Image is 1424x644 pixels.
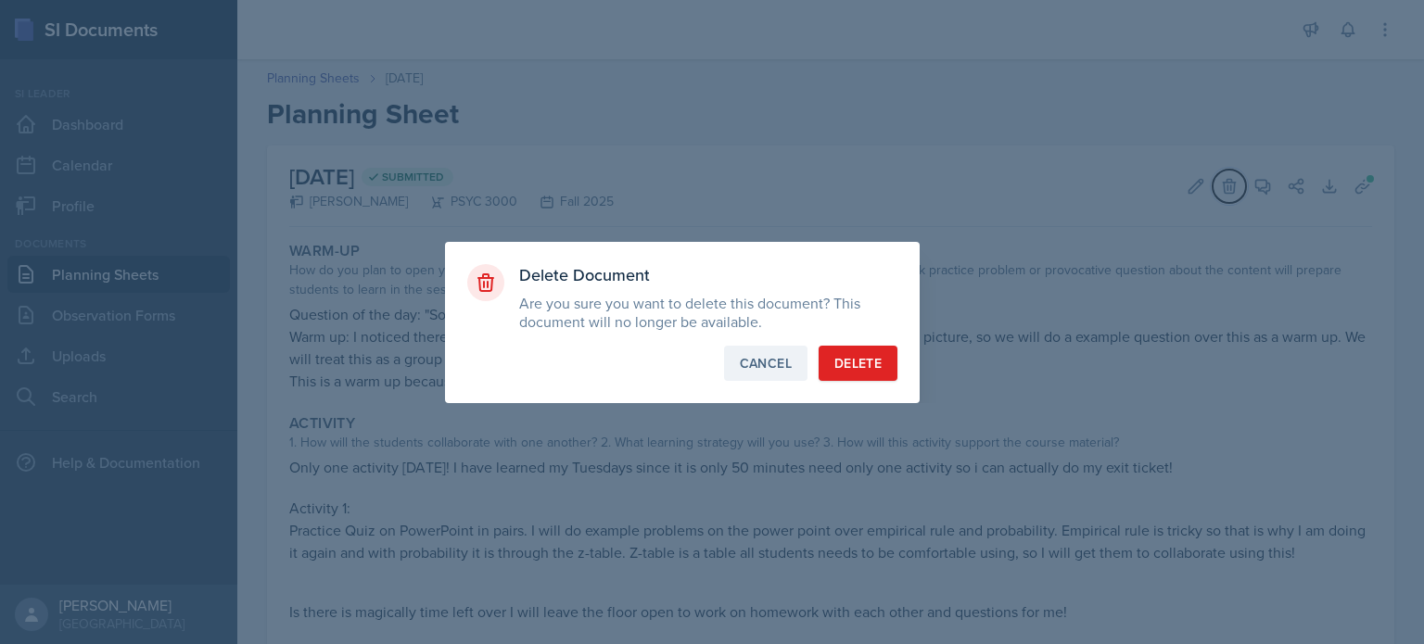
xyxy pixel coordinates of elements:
h3: Delete Document [519,264,897,286]
div: Cancel [740,354,792,373]
button: Cancel [724,346,807,381]
button: Delete [819,346,897,381]
p: Are you sure you want to delete this document? This document will no longer be available. [519,294,897,331]
div: Delete [834,354,882,373]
